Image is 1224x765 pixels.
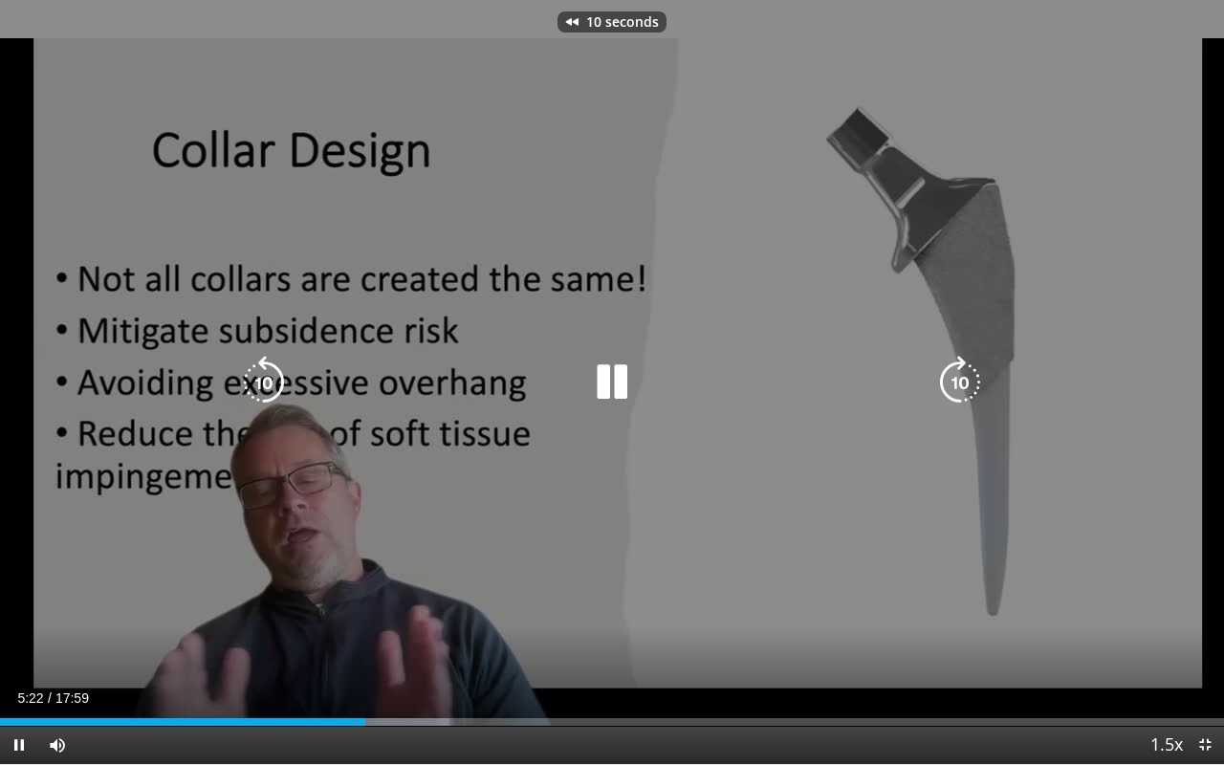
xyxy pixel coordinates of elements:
[55,690,89,706] span: 17:59
[48,690,52,706] span: /
[1147,726,1186,764] button: Playback Rate
[17,690,43,706] span: 5:22
[586,15,659,29] p: 10 seconds
[38,726,76,764] button: Mute
[1186,726,1224,764] button: Exit Fullscreen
